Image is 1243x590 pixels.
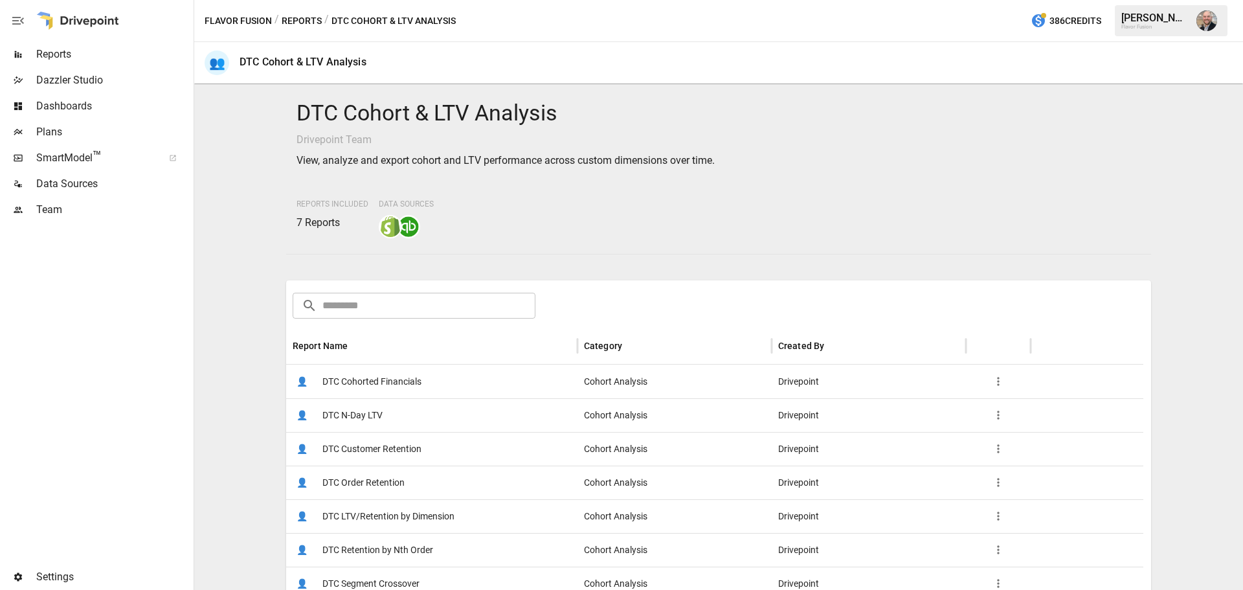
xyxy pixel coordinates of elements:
[322,500,454,533] span: DTC LTV/Retention by Dimension
[293,372,312,391] span: 👤
[293,341,348,351] div: Report Name
[205,51,229,75] div: 👥
[282,13,322,29] button: Reports
[293,540,312,560] span: 👤
[36,47,191,62] span: Reports
[322,534,433,567] span: DTC Retention by Nth Order
[1121,24,1189,30] div: Flavor Fusion
[293,405,312,425] span: 👤
[322,399,383,432] span: DTC N-Day LTV
[293,439,312,459] span: 👤
[1189,3,1225,39] button: Dustin Jacobson
[93,148,102,165] span: ™
[623,337,642,355] button: Sort
[577,533,772,567] div: Cohort Analysis
[772,365,966,398] div: Drivepoint
[293,506,312,526] span: 👤
[293,473,312,492] span: 👤
[322,365,421,398] span: DTC Cohorted Financials
[1049,13,1101,29] span: 386 Credits
[205,13,272,29] button: Flavor Fusion
[379,199,434,209] span: Data Sources
[772,398,966,432] div: Drivepoint
[36,176,191,192] span: Data Sources
[584,341,622,351] div: Category
[772,499,966,533] div: Drivepoint
[297,100,1141,127] h4: DTC Cohort & LTV Analysis
[398,216,419,237] img: quickbooks
[36,150,155,166] span: SmartModel
[297,215,368,231] p: 7 Reports
[36,98,191,114] span: Dashboards
[380,216,401,237] img: shopify
[1025,9,1106,33] button: 386Credits
[36,569,191,585] span: Settings
[350,337,368,355] button: Sort
[322,433,421,466] span: DTC Customer Retention
[772,432,966,466] div: Drivepoint
[577,499,772,533] div: Cohort Analysis
[772,533,966,567] div: Drivepoint
[1121,12,1189,24] div: [PERSON_NAME]
[778,341,825,351] div: Created By
[825,337,844,355] button: Sort
[36,202,191,218] span: Team
[577,398,772,432] div: Cohort Analysis
[36,124,191,140] span: Plans
[577,466,772,499] div: Cohort Analysis
[274,13,279,29] div: /
[324,13,329,29] div: /
[322,466,405,499] span: DTC Order Retention
[577,432,772,466] div: Cohort Analysis
[772,466,966,499] div: Drivepoint
[297,132,1141,148] p: Drivepoint Team
[1196,10,1217,31] img: Dustin Jacobson
[297,199,368,209] span: Reports Included
[577,365,772,398] div: Cohort Analysis
[297,153,1141,168] p: View, analyze and export cohort and LTV performance across custom dimensions over time.
[36,73,191,88] span: Dazzler Studio
[240,56,366,68] div: DTC Cohort & LTV Analysis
